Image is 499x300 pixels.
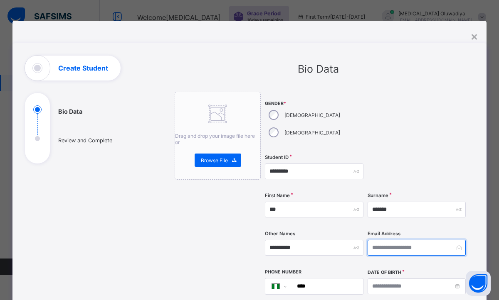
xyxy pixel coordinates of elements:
[265,193,290,198] label: First Name
[368,193,388,198] label: Surname
[58,65,108,71] h1: Create Student
[175,133,255,145] span: Drag and drop your image file here or
[298,63,339,75] span: Bio Data
[368,231,400,237] label: Email Address
[265,101,363,106] span: Gender
[368,270,401,275] label: Date of Birth
[175,92,261,180] div: Drag and drop your image file here orBrowse File
[265,231,295,237] label: Other Names
[265,269,301,275] label: Phone Number
[284,112,340,118] label: [DEMOGRAPHIC_DATA]
[201,157,228,163] span: Browse File
[265,154,289,160] label: Student ID
[466,271,491,296] button: Open asap
[470,29,478,43] div: ×
[284,129,340,136] label: [DEMOGRAPHIC_DATA]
